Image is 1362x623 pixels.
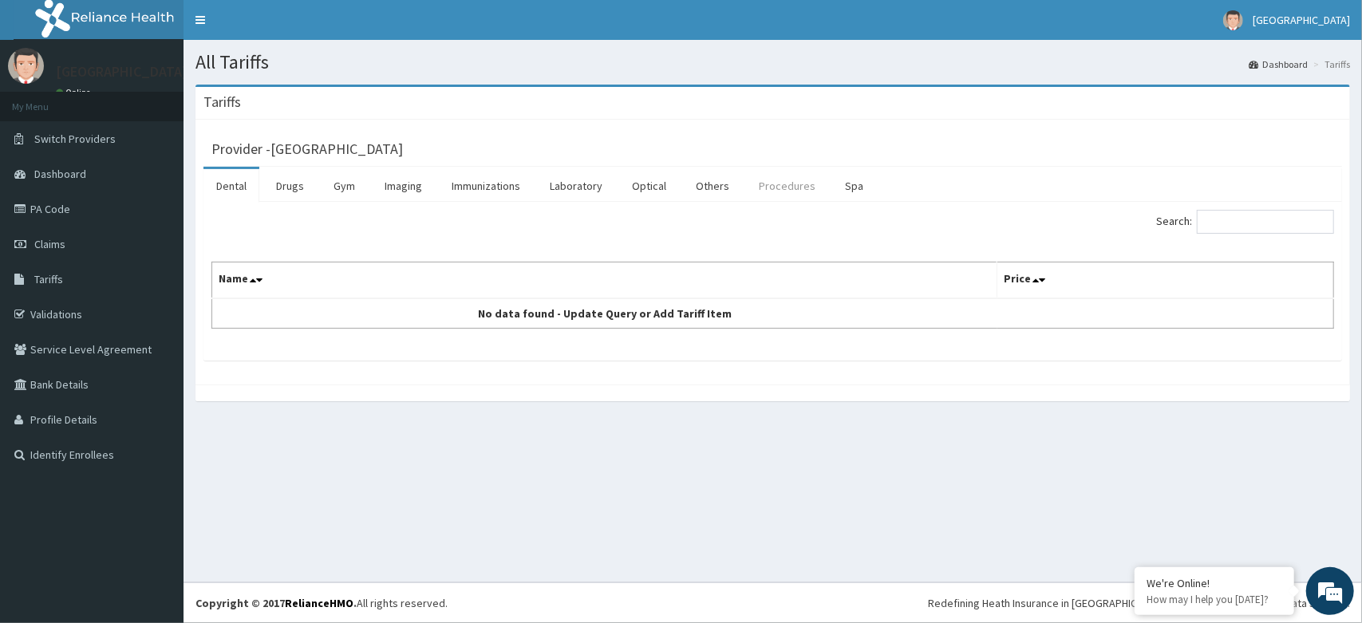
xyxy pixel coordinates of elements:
[372,169,435,203] a: Imaging
[285,596,353,610] a: RelianceHMO
[34,237,65,251] span: Claims
[211,142,403,156] h3: Provider - [GEOGRAPHIC_DATA]
[1223,10,1243,30] img: User Image
[8,48,44,84] img: User Image
[997,262,1334,299] th: Price
[1253,13,1350,27] span: [GEOGRAPHIC_DATA]
[1309,57,1350,71] li: Tariffs
[1249,57,1308,71] a: Dashboard
[619,169,679,203] a: Optical
[321,169,368,203] a: Gym
[1156,210,1334,234] label: Search:
[34,167,86,181] span: Dashboard
[1147,576,1282,590] div: We're Online!
[56,87,94,98] a: Online
[537,169,615,203] a: Laboratory
[203,169,259,203] a: Dental
[683,169,742,203] a: Others
[439,169,533,203] a: Immunizations
[30,80,65,120] img: d_794563401_company_1708531726252_794563401
[263,169,317,203] a: Drugs
[746,169,828,203] a: Procedures
[93,201,220,362] span: We're online!
[212,298,997,329] td: No data found - Update Query or Add Tariff Item
[212,262,997,299] th: Name
[1197,210,1334,234] input: Search:
[928,595,1350,611] div: Redefining Heath Insurance in [GEOGRAPHIC_DATA] using Telemedicine and Data Science!
[184,582,1362,623] footer: All rights reserved.
[8,436,304,491] textarea: Type your message and hit 'Enter'
[262,8,300,46] div: Minimize live chat window
[83,89,268,110] div: Chat with us now
[56,65,188,79] p: [GEOGRAPHIC_DATA]
[195,596,357,610] strong: Copyright © 2017 .
[832,169,876,203] a: Spa
[1147,593,1282,606] p: How may I help you today?
[203,95,241,109] h3: Tariffs
[34,132,116,146] span: Switch Providers
[195,52,1350,73] h1: All Tariffs
[34,272,63,286] span: Tariffs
